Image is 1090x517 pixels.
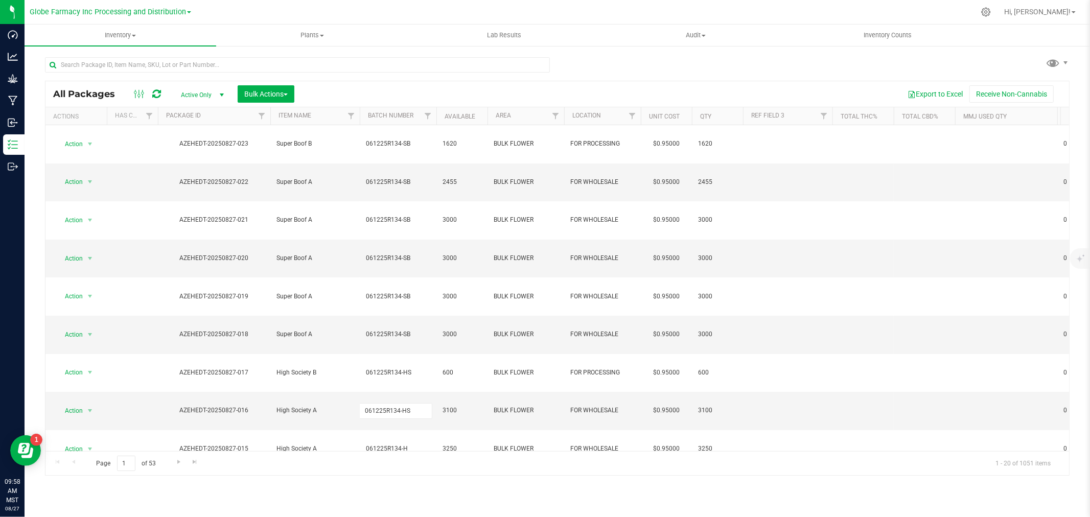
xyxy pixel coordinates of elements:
inline-svg: Analytics [8,52,18,62]
a: Filter [547,107,564,125]
span: 3100 [698,406,737,415]
a: Item Name [279,112,311,119]
a: Location [572,112,601,119]
a: Audit [600,25,792,46]
a: Available [445,113,475,120]
inline-svg: Inbound [8,118,18,128]
a: Total CBD% [902,113,938,120]
p: 09:58 AM MST [5,477,20,505]
a: MMJ Used Qty [963,113,1007,120]
span: select [84,213,97,227]
span: BULK FLOWER [494,330,558,339]
span: BULK FLOWER [494,177,558,187]
span: 600 [698,368,737,378]
span: FOR WHOLESALE [570,444,635,454]
span: Super Boof A [276,215,354,225]
iframe: Resource center [10,435,41,466]
a: Filter [141,107,158,125]
span: FOR PROCESSING [570,139,635,149]
span: 3000 [443,330,481,339]
div: AZEHEDT-20250827-019 [156,292,272,301]
a: Package ID [166,112,201,119]
span: Inventory Counts [850,31,925,40]
a: Filter [624,107,641,125]
span: Globe Farmacy Inc Processing and Distribution [30,8,186,16]
span: FOR WHOLESALE [570,253,635,263]
span: BULK FLOWER [494,253,558,263]
span: FOR WHOLESALE [570,215,635,225]
span: 061225R134-SB [366,253,430,263]
a: Batch Number [368,112,413,119]
a: Inventory [25,25,216,46]
div: Manage settings [980,7,992,17]
button: Receive Non-Cannabis [969,85,1054,103]
span: Plants [217,31,407,40]
div: AZEHEDT-20250827-017 [156,368,272,378]
div: AZEHEDT-20250827-015 [156,444,272,454]
inline-svg: Inventory [8,139,18,150]
span: 3000 [698,215,737,225]
span: Super Boof A [276,177,354,187]
inline-svg: Manufacturing [8,96,18,106]
span: 1620 [698,139,737,149]
span: Action [56,137,83,151]
span: BULK FLOWER [494,368,558,378]
span: 1 - 20 of 1051 items [987,456,1059,471]
span: 061225R134-SB [366,177,430,187]
span: 3000 [443,292,481,301]
span: BULK FLOWER [494,215,558,225]
span: Action [56,404,83,418]
span: Page of 53 [87,456,165,472]
input: 1 [117,456,135,472]
span: Super Boof A [276,253,354,263]
span: FOR WHOLESALE [570,406,635,415]
span: BULK FLOWER [494,444,558,454]
button: Export to Excel [901,85,969,103]
span: Action [56,251,83,266]
span: 061225R134-SB [366,215,430,225]
span: select [84,365,97,380]
a: Inventory Counts [792,25,983,46]
span: 3100 [443,406,481,415]
a: Go to the next page [171,456,186,469]
span: Action [56,213,83,227]
td: $0.95000 [641,125,692,163]
iframe: Resource center unread badge [30,434,42,446]
td: $0.95000 [641,316,692,354]
span: Lab Results [473,31,535,40]
span: FOR WHOLESALE [570,292,635,301]
span: Action [56,289,83,303]
a: Plants [216,25,408,46]
span: FOR PROCESSING [570,368,635,378]
span: All Packages [53,88,125,100]
span: 3000 [698,253,737,263]
td: $0.95000 [641,201,692,240]
span: select [84,175,97,189]
span: 3000 [698,292,737,301]
a: Filter [343,107,360,125]
inline-svg: Outbound [8,161,18,172]
td: $0.95000 [641,354,692,392]
a: Unit Cost [649,113,680,120]
span: 3250 [698,444,737,454]
span: select [84,404,97,418]
div: Actions [53,113,103,120]
span: FOR WHOLESALE [570,177,635,187]
span: Inventory [25,31,216,40]
a: Ref Field 3 [751,112,784,119]
span: select [84,327,97,342]
td: $0.95000 [641,430,692,468]
div: AZEHEDT-20250827-023 [156,139,272,149]
span: 3250 [443,444,481,454]
div: AZEHEDT-20250827-016 [156,406,272,415]
span: 3000 [698,330,737,339]
span: Action [56,365,83,380]
span: BULK FLOWER [494,139,558,149]
span: 061225R134-HS [366,368,430,378]
button: Bulk Actions [238,85,294,103]
span: 600 [443,368,481,378]
input: lot_number [359,403,432,419]
td: $0.95000 [641,277,692,316]
th: Has COA [107,107,158,125]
